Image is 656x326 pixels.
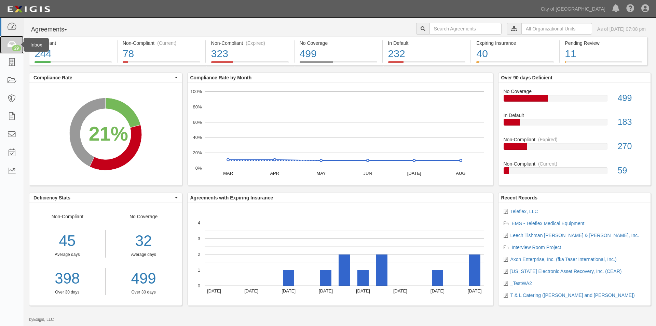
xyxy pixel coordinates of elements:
div: 244 [35,47,112,61]
div: In Default [498,112,651,119]
div: (Current) [157,40,176,47]
img: logo-5460c22ac91f19d4615b14bd174203de0afe785f0fc80cf4dbbc73dc1793850b.png [5,3,52,15]
a: Non-Compliant(Current)59 [504,160,646,180]
text: 60% [193,119,202,125]
a: Compliant244 [29,61,117,67]
text: [DATE] [282,288,296,294]
div: (Current) [538,160,557,167]
div: 21% [89,120,128,148]
div: Non-Compliant (Expired) [211,40,289,47]
div: 59 [613,165,651,177]
text: 2 [197,252,200,257]
text: 0% [195,166,202,171]
i: Help Center - Complianz [626,5,634,13]
div: Non-Compliant [498,136,651,143]
a: _TestWA2 [510,281,532,286]
div: Average days [111,252,177,258]
div: 183 [613,116,651,128]
a: 398 [29,268,105,289]
div: Average days [29,252,105,258]
div: 78 [123,47,200,61]
div: No Coverage [498,88,651,95]
b: Compliance Rate by Month [190,75,252,80]
text: 20% [193,150,202,155]
div: No Coverage [106,213,182,295]
text: MAY [316,171,326,176]
div: 232 [388,47,466,61]
input: Search Agreements [429,23,502,35]
text: APR [270,171,279,176]
a: Non-Compliant(Expired)270 [504,136,646,160]
svg: A chart. [29,83,182,185]
svg: A chart. [188,83,493,185]
div: No Coverage [300,40,377,47]
a: 499 [111,268,177,289]
div: 270 [613,140,651,153]
text: 1 [197,268,200,273]
a: Axon Enterprise, Inc. (fka Taser International, Inc.) [510,257,617,262]
a: Pending Review11 [560,61,647,67]
text: 100% [190,89,202,94]
text: 80% [193,104,202,109]
text: [DATE] [319,288,333,294]
text: [DATE] [393,288,407,294]
div: 499 [300,47,377,61]
a: Exigis, LLC [33,317,54,322]
a: Teleflex, LLC [510,209,538,214]
svg: A chart. [188,203,493,305]
b: Recent Records [501,195,538,200]
a: Expiring Insurance40 [471,61,559,67]
text: [DATE] [356,288,370,294]
text: 0 [197,283,200,288]
button: Compliance Rate [29,73,182,82]
div: 29 [12,45,21,51]
text: AUG [456,171,465,176]
text: [DATE] [207,288,221,294]
input: All Organizational Units [521,23,592,35]
text: [DATE] [430,288,444,294]
text: [DATE] [244,288,258,294]
div: Non-Compliant [29,213,106,295]
text: 40% [193,135,202,140]
span: Deficiency Stats [33,194,173,201]
text: MAR [223,171,233,176]
div: Expiring Insurance [476,40,554,47]
div: As of [DATE] 07:08 pm [597,26,646,32]
a: Interview Room Project [512,245,561,250]
div: 32 [111,230,177,252]
a: In Default183 [504,112,646,136]
div: Pending Review [565,40,642,47]
text: JUN [363,171,372,176]
a: In Default232 [383,61,471,67]
div: 323 [211,47,289,61]
a: T & L Catering ([PERSON_NAME] and [PERSON_NAME]) [510,292,635,298]
a: City of [GEOGRAPHIC_DATA] [537,2,609,16]
a: Non-Compliant(Current)78 [118,61,205,67]
text: [DATE] [467,288,481,294]
text: 3 [197,236,200,241]
div: (Expired) [246,40,265,47]
div: Over 30 days [29,289,105,295]
text: 4 [197,220,200,225]
text: [DATE] [407,171,421,176]
a: Leech Tishman [PERSON_NAME] & [PERSON_NAME], Inc. [510,233,639,238]
div: Over 30 days [111,289,177,295]
a: No Coverage499 [295,61,382,67]
div: (Expired) [538,136,558,143]
button: Deficiency Stats [29,193,182,203]
a: [US_STATE] Electronic Asset Recovery, Inc. (CEAR) [510,269,622,274]
button: Agreements [29,23,80,37]
div: Non-Compliant (Current) [123,40,200,47]
div: Inbox [24,38,49,52]
div: Compliant [35,40,112,47]
b: Agreements with Expiring Insurance [190,195,273,200]
div: 40 [476,47,554,61]
div: 499 [613,92,651,104]
span: Compliance Rate [33,74,173,81]
a: EMS - Teleflex Medical Equipment [512,221,585,226]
